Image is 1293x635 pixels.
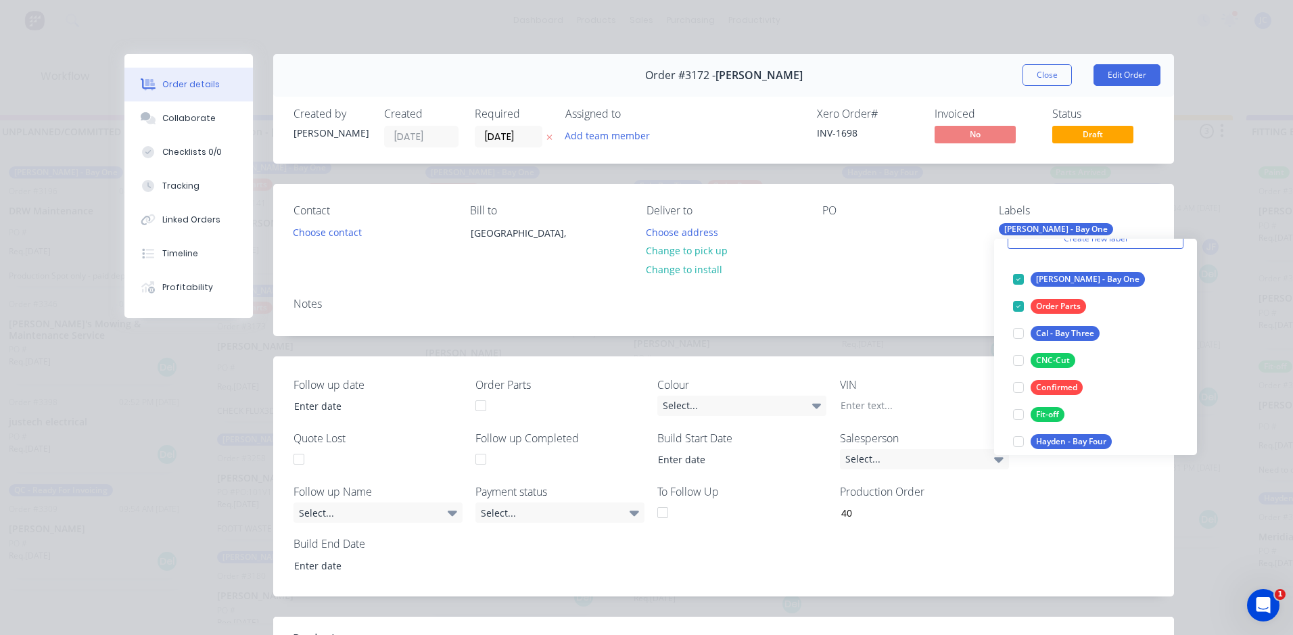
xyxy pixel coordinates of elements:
label: Payment status [475,484,644,500]
button: Fit-off [1008,405,1070,424]
div: Status [1052,108,1154,120]
div: Deliver to [646,204,801,217]
button: Tracking [124,169,253,203]
label: To Follow Up [657,484,826,500]
span: No [935,126,1016,143]
div: Labels [999,204,1154,217]
div: Profitability [162,281,213,293]
button: Linked Orders [124,203,253,237]
label: Order Parts [475,377,644,393]
div: [PERSON_NAME] - Bay One [1031,272,1145,287]
button: Change to pick up [638,241,734,260]
span: [PERSON_NAME] [715,69,803,82]
label: Follow up date [293,377,463,393]
input: Enter number... [830,502,1008,523]
div: Hayden - Bay Four [1031,434,1112,449]
button: Timeline [124,237,253,271]
button: Create new label [1008,229,1183,249]
div: Required [475,108,549,120]
label: Production Order [840,484,1009,500]
span: Draft [1052,126,1133,143]
input: Enter date [285,396,453,417]
button: Choose contact [286,223,369,241]
button: Change to install [638,260,729,278]
div: Tracking [162,180,199,192]
label: Build End Date [293,536,463,552]
div: Timeline [162,248,198,260]
div: Order Parts [1031,299,1086,314]
div: [GEOGRAPHIC_DATA], [459,223,594,266]
button: Confirmed [1008,378,1088,397]
div: Collaborate [162,112,216,124]
div: Notes [293,298,1154,310]
input: Enter date [285,555,453,575]
div: Confirmed [1031,380,1083,395]
button: [PERSON_NAME] - Bay One [1008,270,1150,289]
button: Order Parts [1008,297,1091,316]
div: Contact [293,204,448,217]
span: Order #3172 - [645,69,715,82]
button: Edit Order [1094,64,1160,86]
div: PO [822,204,977,217]
label: Quote Lost [293,430,463,446]
button: Add team member [565,126,657,144]
div: Select... [293,502,463,523]
div: Fit-off [1031,407,1064,422]
div: Created by [293,108,368,120]
button: Choose address [638,223,725,241]
button: Checklists 0/0 [124,135,253,169]
div: Cal - Bay Three [1031,326,1100,341]
div: [PERSON_NAME] [293,126,368,140]
div: Linked Orders [162,214,220,226]
button: Hayden - Bay Four [1008,432,1117,451]
label: Follow up Name [293,484,463,500]
button: Profitability [124,271,253,304]
div: Select... [840,449,1009,469]
div: Invoiced [935,108,1036,120]
input: Enter date [649,450,817,470]
div: Checklists 0/0 [162,146,222,158]
button: Add team member [558,126,657,144]
div: [GEOGRAPHIC_DATA], [471,224,583,243]
button: Collaborate [124,101,253,135]
div: Assigned to [565,108,701,120]
label: Salesperson [840,430,1009,446]
div: [PERSON_NAME] - Bay One [999,223,1113,235]
span: 1 [1275,589,1286,600]
div: Created [384,108,459,120]
div: CNC-Cut [1031,353,1075,368]
div: INV-1698 [817,126,918,140]
div: Bill to [470,204,625,217]
button: CNC-Cut [1008,351,1081,370]
button: Cal - Bay Three [1008,324,1105,343]
iframe: Intercom live chat [1247,589,1279,621]
label: Build Start Date [657,430,826,446]
label: Colour [657,377,826,393]
label: VIN [840,377,1009,393]
div: Select... [475,502,644,523]
button: Close [1022,64,1072,86]
label: Follow up Completed [475,430,644,446]
button: Order details [124,68,253,101]
div: Select... [657,396,826,416]
div: Xero Order # [817,108,918,120]
div: Order details [162,78,220,91]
